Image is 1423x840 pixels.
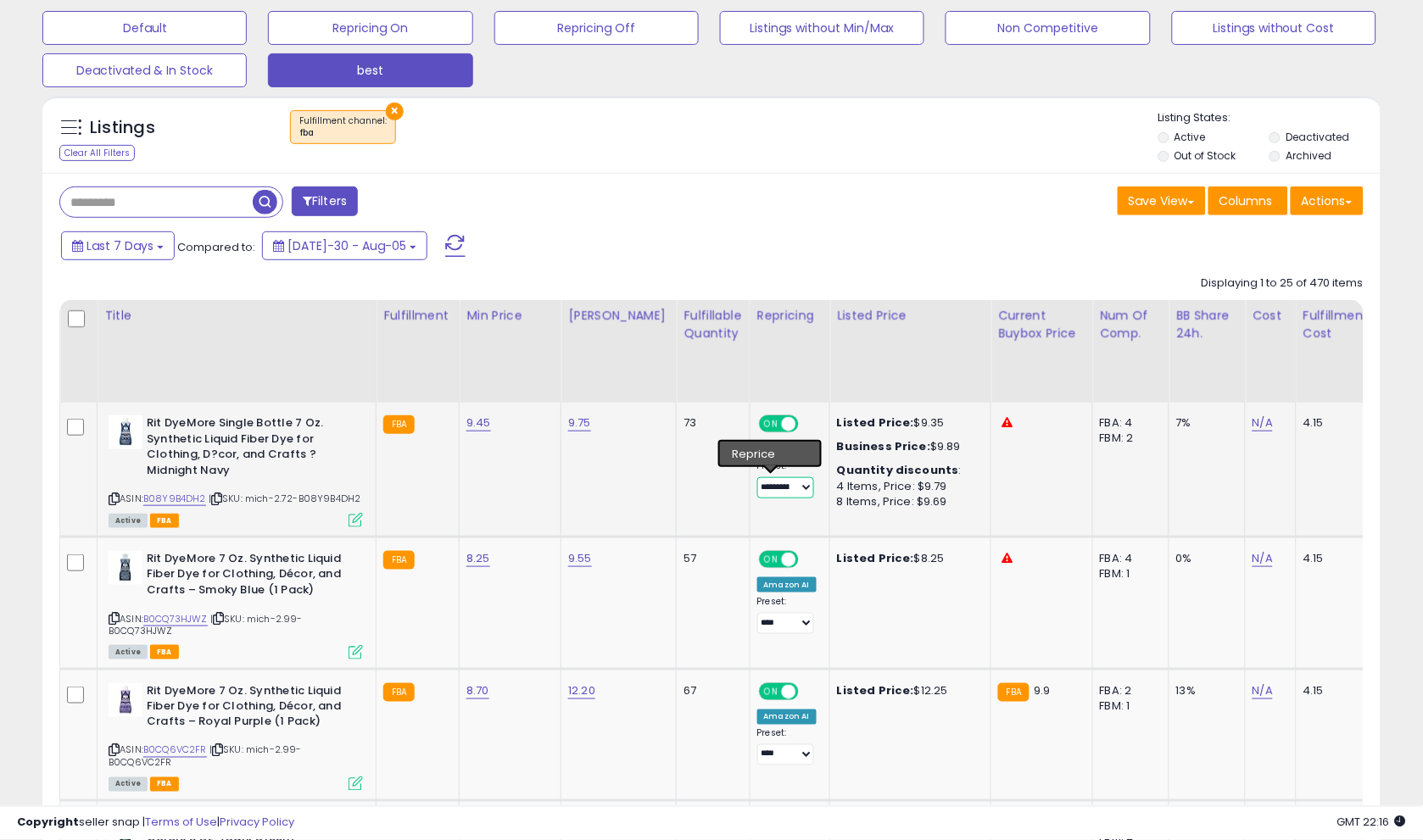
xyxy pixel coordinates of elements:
div: 67 [684,683,736,698]
button: Filters [292,186,358,216]
span: ON [761,684,782,698]
div: ASIN: [109,683,363,790]
div: Num of Comp. [1100,307,1162,342]
span: ON [761,417,782,431]
div: $8.25 [837,551,978,566]
span: OFF [795,417,823,431]
small: FBA [383,551,415,570]
div: Fulfillable Quantity [684,307,742,342]
a: N/A [1253,414,1273,431]
div: Min Price [466,307,554,325]
b: Listed Price: [837,550,914,566]
div: : [837,463,978,478]
label: Out of Stock [1175,148,1236,163]
label: Archived [1286,148,1332,163]
button: Default [42,11,247,45]
div: Preset: [757,460,817,498]
a: Privacy Policy [220,815,294,831]
span: Compared to: [177,239,255,255]
div: Preset: [757,728,817,766]
div: Repricing [757,307,823,325]
div: 0% [1176,551,1232,566]
b: Listed Price: [837,682,914,698]
a: N/A [1253,682,1273,699]
span: OFF [795,684,823,698]
small: FBA [383,683,415,702]
button: best [268,53,472,87]
div: Cost [1253,307,1289,325]
label: Deactivated [1286,130,1350,144]
p: Listing States: [1158,110,1381,126]
div: 4 Items, Price: $9.79 [837,479,978,494]
div: 7% [1176,415,1232,431]
div: 4.15 [1303,551,1363,566]
span: Fulfillment channel : [299,114,387,140]
div: $9.35 [837,415,978,431]
div: fba [299,127,387,139]
span: FBA [150,777,179,792]
div: Displaying 1 to 25 of 470 items [1202,275,1364,292]
h5: Listings [90,116,155,140]
button: Listings without Cost [1172,11,1376,45]
div: FBA: 4 [1100,551,1156,566]
button: Last 7 Days [61,231,175,260]
b: Rit DyeMore 7 Oz. Synthetic Liquid Fiber Dye for Clothing, Décor, and Crafts – Smoky Blue (1 Pack) [147,551,353,603]
div: 8 Items, Price: $9.69 [837,494,978,509]
a: 9.55 [568,550,592,567]
a: 8.25 [466,550,490,567]
div: Title [104,307,369,325]
div: Current Buybox Price [998,307,1085,342]
div: Clear All Filters [59,145,135,161]
div: Preset: [757,596,817,634]
span: All listings currently available for purchase on Amazon [109,777,148,792]
span: FBA [150,645,179,659]
div: Fulfillment [383,307,452,325]
span: | SKU: mich-2.99-B0CQ6VC2FR [109,743,302,769]
button: Listings without Min/Max [720,11,924,45]
img: 41PM8+CeVvL._SL40_.jpg [109,683,142,717]
div: 73 [684,415,736,431]
small: FBA [998,683,1030,702]
button: × [386,103,404,120]
b: Rit DyeMore 7 Oz. Synthetic Liquid Fiber Dye for Clothing, Décor, and Crafts – Royal Purple (1 Pack) [147,683,353,735]
b: Listed Price: [837,414,914,431]
a: 9.75 [568,414,591,431]
div: 57 [684,551,736,566]
div: FBA: 2 [1100,683,1156,698]
span: | SKU: mich-2.99-B0CQ73HJWZ [109,612,303,637]
div: ASIN: [109,415,363,526]
a: B08Y9B4DH2 [143,492,206,506]
span: All listings currently available for purchase on Amazon [109,514,148,528]
img: 41eOWZKBJgL._SL40_.jpg [109,415,142,449]
button: Actions [1291,186,1364,215]
small: FBA [383,415,415,434]
span: Columns [1219,192,1273,209]
label: Active [1175,130,1206,144]
span: 2025-08-13 22:16 GMT [1337,815,1406,831]
a: N/A [1253,550,1273,567]
div: Amazon AI [757,442,817,457]
div: 13% [1176,683,1232,698]
button: Deactivated & In Stock [42,53,247,87]
button: [DATE]-30 - Aug-05 [262,231,427,260]
div: FBM: 1 [1100,698,1156,714]
div: Fulfillment Cost [1303,307,1369,342]
div: 4.15 [1303,683,1363,698]
div: Listed Price [837,307,984,325]
div: Amazon AI [757,577,817,592]
div: BB Share 24h. [1176,307,1238,342]
div: $9.89 [837,439,978,454]
button: Columns [1208,186,1288,215]
span: ON [761,552,782,566]
span: | SKU: mich-2.72-B08Y9B4DH2 [209,492,361,505]
span: Last 7 Days [86,237,153,254]
img: 31Tk1V7aDML._SL40_.jpg [109,551,142,585]
span: 9.9 [1034,682,1050,698]
button: Save View [1118,186,1206,215]
span: All listings currently available for purchase on Amazon [109,645,148,659]
strong: Copyright [17,815,79,831]
a: B0CQ73HJWZ [143,612,208,626]
button: Non Competitive [946,11,1150,45]
div: FBA: 4 [1100,415,1156,431]
div: seller snap | | [17,815,294,832]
